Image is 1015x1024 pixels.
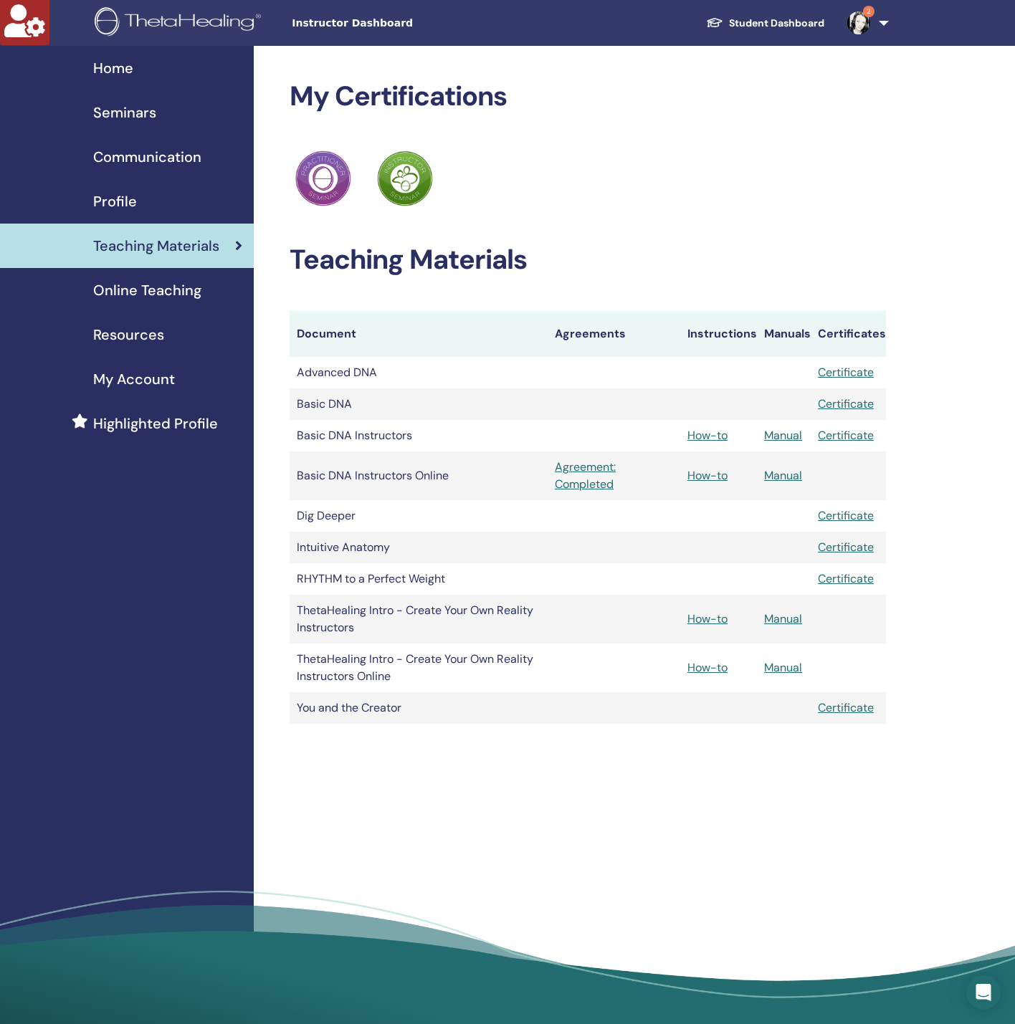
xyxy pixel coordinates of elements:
a: How-to [687,611,728,626]
span: Profile [93,191,137,212]
a: Certificate [818,540,874,555]
td: Basic DNA Instructors [290,420,548,451]
a: How-to [687,660,728,675]
img: Practitioner [295,150,351,206]
a: Manual [764,611,802,626]
td: Basic DNA [290,388,548,420]
img: logo.png [95,7,266,39]
span: Teaching Materials [93,235,219,257]
a: Manual [764,660,802,675]
td: ThetaHealing Intro - Create Your Own Reality Instructors Online [290,643,548,692]
td: Advanced DNA [290,357,548,388]
a: Manual [764,468,802,483]
span: Communication [93,146,201,168]
h2: Teaching Materials [290,244,886,277]
th: Instructions [680,311,757,357]
th: Certificates [811,311,886,357]
a: Certificate [818,396,874,411]
a: Certificate [818,508,874,523]
span: Online Teaching [93,279,201,301]
span: Instructor Dashboard [292,16,507,31]
img: default.jpg [847,11,870,34]
a: Agreement: Completed [555,459,673,493]
span: My Account [93,368,175,390]
td: Intuitive Anatomy [290,532,548,563]
th: Agreements [548,311,680,357]
a: Manual [764,428,802,443]
div: Open Intercom Messenger [966,975,1001,1010]
a: Certificate [818,428,874,443]
a: Certificate [818,571,874,586]
a: How-to [687,468,728,483]
img: graduation-cap-white.svg [706,16,723,29]
td: You and the Creator [290,692,548,724]
img: Practitioner [377,150,433,206]
td: Basic DNA Instructors Online [290,451,548,500]
a: How-to [687,428,728,443]
td: Dig Deeper [290,500,548,532]
th: Document [290,311,548,357]
a: Student Dashboard [695,10,836,37]
th: Manuals [757,311,811,357]
span: Seminars [93,102,156,123]
h2: My Certifications [290,80,886,113]
span: Home [93,57,133,79]
td: ThetaHealing Intro - Create Your Own Reality Instructors [290,595,548,643]
td: RHYTHM to a Perfect Weight [290,563,548,595]
span: Highlighted Profile [93,413,218,434]
span: 2 [863,6,875,17]
span: Resources [93,324,164,345]
a: Certificate [818,700,874,715]
a: Certificate [818,365,874,380]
